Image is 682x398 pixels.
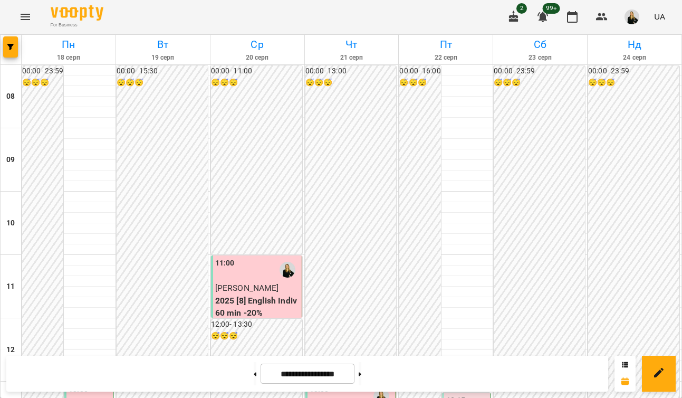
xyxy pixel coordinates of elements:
[400,53,491,63] h6: 22 серп
[212,53,303,63] h6: 20 серп
[211,65,302,77] h6: 00:00 - 11:00
[211,319,302,330] h6: 12:00 - 13:30
[306,53,397,63] h6: 21 серп
[211,330,302,342] h6: 😴😴😴
[211,77,302,89] h6: 😴😴😴
[215,258,235,269] label: 11:00
[495,53,585,63] h6: 23 серп
[215,283,279,293] span: [PERSON_NAME]
[400,36,491,53] h6: Пт
[306,36,397,53] h6: Чт
[625,10,639,24] img: 4a571d9954ce9b31f801162f42e49bd5.jpg
[494,65,585,77] h6: 00:00 - 23:59
[543,3,560,14] span: 99+
[117,77,208,89] h6: 😴😴😴
[6,91,15,102] h6: 08
[305,65,397,77] h6: 00:00 - 13:00
[399,65,440,77] h6: 00:00 - 16:00
[51,5,103,21] img: Voopty Logo
[399,77,440,89] h6: 😴😴😴
[650,7,669,26] button: UA
[22,77,63,89] h6: 😴😴😴
[495,36,585,53] h6: Сб
[589,53,680,63] h6: 24 серп
[588,77,679,89] h6: 😴😴😴
[6,217,15,229] h6: 10
[23,53,114,63] h6: 18 серп
[212,36,303,53] h6: Ср
[118,36,208,53] h6: Вт
[118,53,208,63] h6: 19 серп
[23,36,114,53] h6: Пн
[516,3,527,14] span: 2
[305,77,397,89] h6: 😴😴😴
[117,65,208,77] h6: 00:00 - 15:30
[51,22,103,29] span: For Business
[588,65,679,77] h6: 00:00 - 23:59
[215,295,300,319] p: 2025 [8] English Indiv 60 min -20%
[13,4,38,30] button: Menu
[6,344,15,356] h6: 12
[6,154,15,166] h6: 09
[280,262,295,278] img: Даша Запорожець (а)
[654,11,665,22] span: UA
[6,281,15,292] h6: 11
[22,65,63,77] h6: 00:00 - 23:59
[589,36,680,53] h6: Нд
[494,77,585,89] h6: 😴😴😴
